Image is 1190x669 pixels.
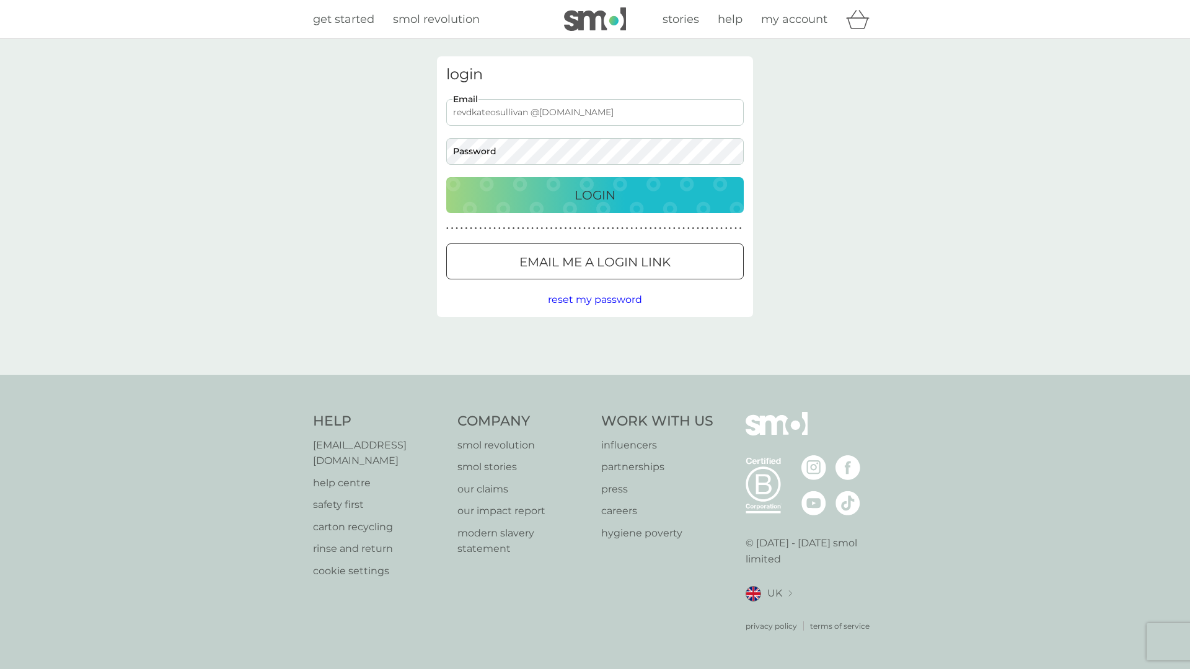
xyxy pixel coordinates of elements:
p: ● [692,225,695,232]
img: visit the smol Facebook page [835,455,860,480]
img: visit the smol Youtube page [801,491,826,515]
p: ● [678,225,681,232]
img: UK flag [746,586,761,601]
a: hygiene poverty [601,525,713,541]
img: smol [564,7,626,31]
a: our claims [457,481,589,497]
p: ● [541,225,544,232]
p: ● [664,225,666,232]
p: ● [498,225,501,232]
p: ● [588,225,591,232]
h3: login [446,66,744,84]
p: ● [446,225,449,232]
p: ● [739,225,742,232]
a: terms of service [810,620,870,632]
button: reset my password [548,292,642,308]
p: cookie settings [313,563,445,579]
a: carton recycling [313,519,445,535]
a: my account [761,11,827,28]
p: ● [617,225,619,232]
p: ● [522,225,524,232]
a: smol revolution [457,437,589,453]
a: help [718,11,743,28]
p: ● [503,225,506,232]
a: get started [313,11,374,28]
a: press [601,481,713,497]
h4: Work With Us [601,412,713,431]
p: ● [513,225,515,232]
p: ● [574,225,576,232]
p: ● [493,225,496,232]
a: [EMAIL_ADDRESS][DOMAIN_NAME] [313,437,445,469]
p: ● [673,225,676,232]
p: ● [470,225,472,232]
p: ● [612,225,614,232]
p: ● [560,225,562,232]
p: ● [451,225,454,232]
p: ● [716,225,718,232]
span: reset my password [548,294,642,305]
p: ● [550,225,553,232]
span: get started [313,12,374,26]
p: ● [720,225,723,232]
h4: Company [457,412,589,431]
p: ● [602,225,605,232]
a: smol stories [457,459,589,475]
p: ● [607,225,609,232]
p: ● [621,225,624,232]
img: visit the smol Instagram page [801,455,826,480]
span: UK [767,585,782,601]
span: help [718,12,743,26]
p: ● [654,225,657,232]
div: basket [846,7,877,32]
span: my account [761,12,827,26]
p: ● [517,225,519,232]
p: ● [531,225,534,232]
p: ● [640,225,643,232]
p: ● [626,225,628,232]
a: safety first [313,497,445,513]
img: visit the smol Tiktok page [835,491,860,515]
a: smol revolution [393,11,480,28]
span: stories [663,12,699,26]
a: modern slavery statement [457,525,589,557]
button: Email me a login link [446,243,744,279]
a: careers [601,503,713,519]
p: ● [536,225,539,232]
p: ● [706,225,708,232]
p: privacy policy [746,620,797,632]
p: Login [575,185,615,205]
a: influencers [601,437,713,453]
p: ● [635,225,638,232]
p: ● [489,225,491,232]
p: ● [697,225,699,232]
button: Login [446,177,744,213]
p: ● [508,225,510,232]
a: partnerships [601,459,713,475]
p: ● [734,225,737,232]
p: ● [545,225,548,232]
p: ● [475,225,477,232]
p: ● [579,225,581,232]
a: stories [663,11,699,28]
p: ● [565,225,567,232]
a: help centre [313,475,445,491]
img: smol [746,412,808,454]
p: ● [484,225,487,232]
p: ● [702,225,704,232]
img: select a new location [788,590,792,597]
p: ● [461,225,463,232]
p: ● [456,225,458,232]
p: ● [597,225,600,232]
